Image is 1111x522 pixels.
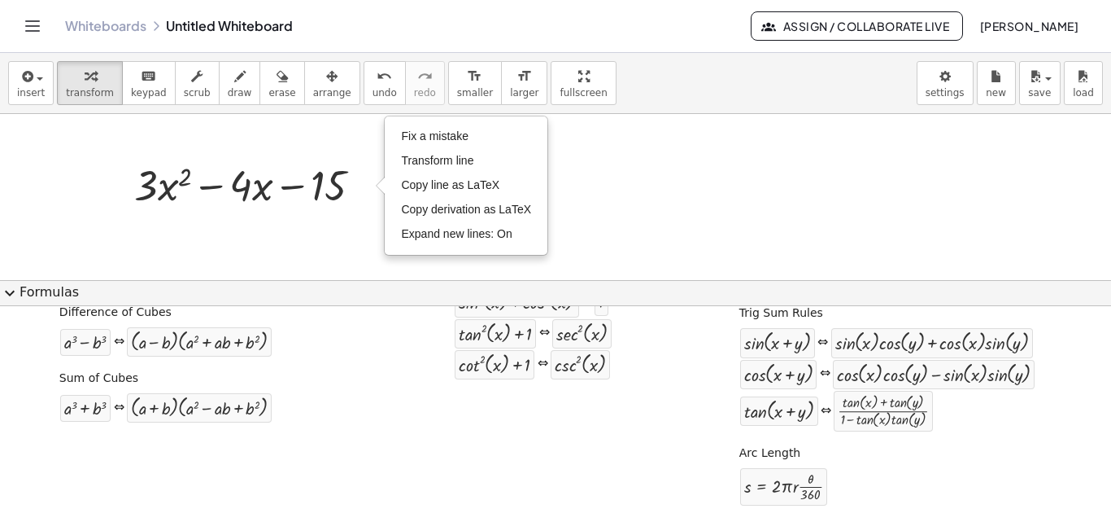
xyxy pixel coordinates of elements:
[405,61,445,105] button: redoredo
[304,61,360,105] button: arrange
[926,87,965,99] span: settings
[313,87,351,99] span: arrange
[114,399,124,418] div: ⇔
[510,87,538,99] span: larger
[582,293,592,312] div: ⇔
[765,19,949,33] span: Assign / Collaborate Live
[1028,87,1051,99] span: save
[539,324,550,343] div: ⇔
[66,87,114,99] span: transform
[20,13,46,39] button: Toggle navigation
[817,334,828,353] div: ⇔
[467,67,482,86] i: format_size
[122,61,176,105] button: keyboardkeypad
[364,61,406,105] button: undoundo
[57,61,123,105] button: transform
[917,61,974,105] button: settings
[401,178,499,191] span: Copy line as LaTeX
[977,61,1016,105] button: new
[417,67,433,86] i: redo
[401,154,473,167] span: Transform line
[131,87,167,99] span: keypad
[377,67,392,86] i: undo
[401,227,512,240] span: Expand new lines: On
[8,61,54,105] button: insert
[414,87,436,99] span: redo
[551,61,616,105] button: fullscreen
[268,87,295,99] span: erase
[986,87,1006,99] span: new
[966,11,1091,41] button: [PERSON_NAME]
[448,61,502,105] button: format_sizesmaller
[1073,87,1094,99] span: load
[184,87,211,99] span: scrub
[739,305,823,322] label: Trig Sum Rules
[560,87,607,99] span: fullscreen
[17,87,45,99] span: insert
[228,87,252,99] span: draw
[457,87,493,99] span: smaller
[114,333,124,352] div: ⇔
[59,305,172,321] label: Difference of Cubes
[820,365,830,384] div: ⇔
[59,371,138,387] label: Sum of Cubes
[65,18,146,34] a: Whiteboards
[141,67,156,86] i: keyboard
[516,67,532,86] i: format_size
[401,203,531,216] span: Copy derivation as LaTeX
[1064,61,1103,105] button: load
[751,11,963,41] button: Assign / Collaborate Live
[1019,61,1061,105] button: save
[538,355,548,374] div: ⇔
[175,61,220,105] button: scrub
[259,61,304,105] button: erase
[979,19,1078,33] span: [PERSON_NAME]
[501,61,547,105] button: format_sizelarger
[373,87,397,99] span: undo
[821,402,831,421] div: ⇔
[739,445,800,462] label: Arc Length
[219,61,261,105] button: draw
[401,129,468,143] span: Fix a mistake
